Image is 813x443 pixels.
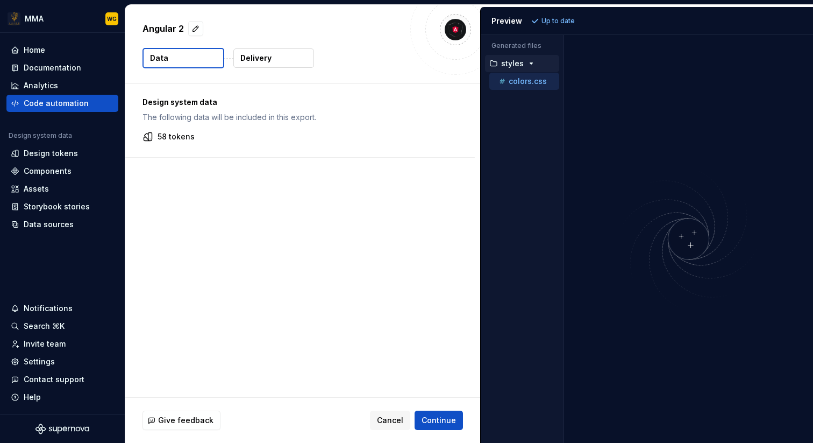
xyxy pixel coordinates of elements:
span: Continue [422,415,456,426]
a: Invite team [6,335,118,353]
a: Assets [6,180,118,198]
button: Help [6,389,118,406]
p: Data [150,53,168,64]
a: Settings [6,353,118,370]
div: Help [24,392,41,403]
div: Notifications [24,303,73,314]
div: Design tokens [24,148,78,159]
button: Data [142,48,224,68]
button: Give feedback [142,411,220,430]
div: Contact support [24,374,84,385]
div: Code automation [24,98,89,109]
p: Angular 2 [142,22,184,35]
p: 58 tokens [158,131,195,142]
a: Components [6,163,118,180]
div: Assets [24,184,49,194]
button: Contact support [6,371,118,388]
a: Documentation [6,59,118,76]
div: Home [24,45,45,55]
div: Analytics [24,80,58,91]
div: Preview [491,16,522,26]
a: Analytics [6,77,118,94]
p: colors.css [509,77,547,86]
button: Notifications [6,300,118,317]
img: fc29cc6a-6774-4435-a82d-a6acdc4f5b8b.png [8,12,20,25]
div: Documentation [24,62,81,73]
p: The following data will be included in this export. [142,112,458,123]
button: Continue [415,411,463,430]
div: WG [107,15,117,23]
a: Code automation [6,95,118,112]
p: Generated files [491,41,553,50]
div: Components [24,166,72,177]
button: Delivery [233,48,314,68]
button: styles [485,58,559,69]
button: colors.css [489,75,559,87]
button: Search ⌘K [6,318,118,335]
div: Search ⌘K [24,321,65,332]
a: Home [6,41,118,59]
div: Storybook stories [24,201,90,212]
div: Data sources [24,219,74,230]
a: Design tokens [6,145,118,162]
span: Give feedback [158,415,213,426]
div: Invite team [24,339,66,349]
button: Cancel [370,411,410,430]
a: Storybook stories [6,198,118,215]
p: Design system data [142,97,458,108]
p: Up to date [541,17,575,25]
svg: Supernova Logo [35,424,89,434]
div: Settings [24,356,55,367]
p: Delivery [240,53,272,64]
p: styles [501,59,524,68]
button: MMAWG [2,7,123,30]
div: MMA [25,13,44,24]
div: Design system data [9,131,72,140]
span: Cancel [377,415,403,426]
a: Data sources [6,216,118,233]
